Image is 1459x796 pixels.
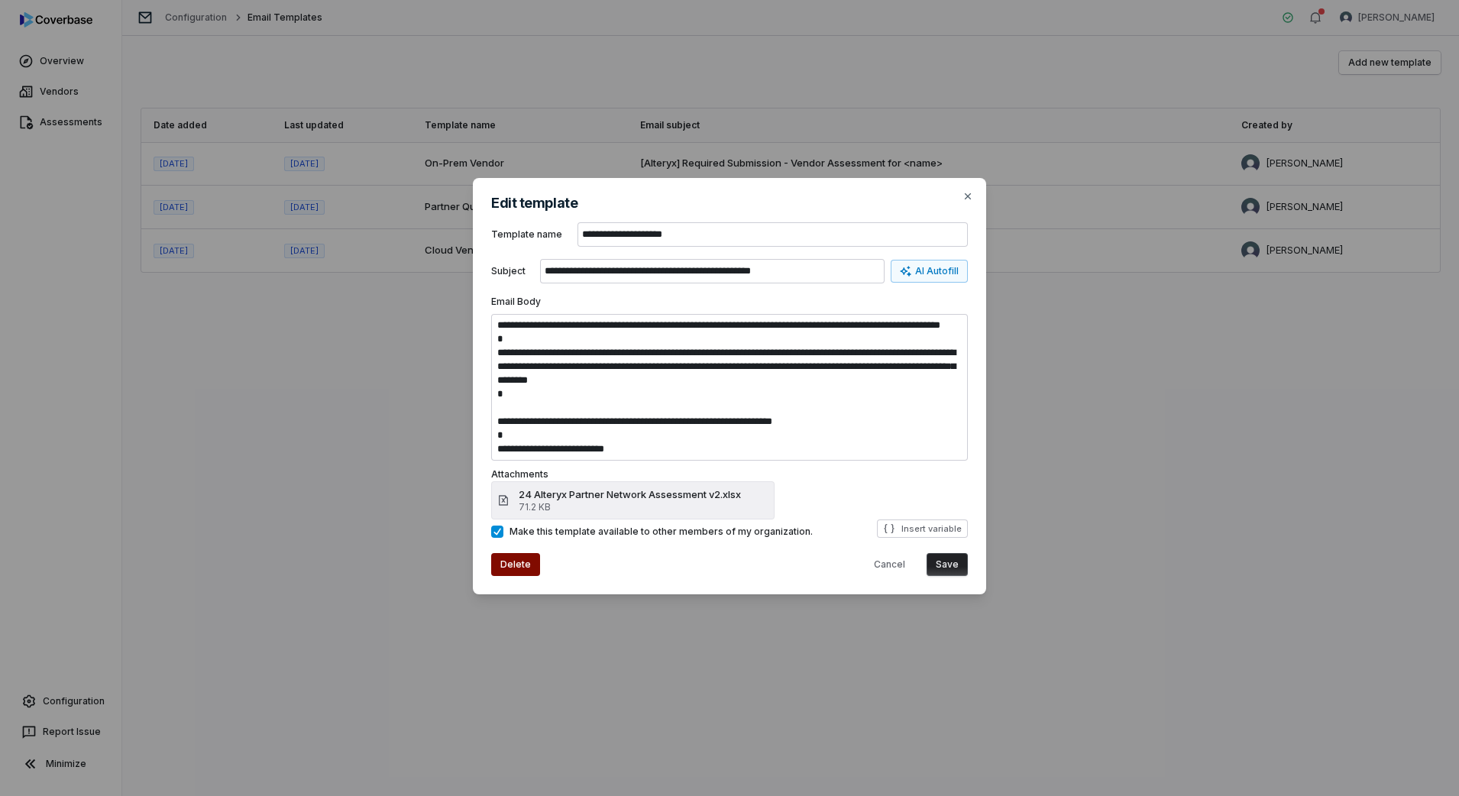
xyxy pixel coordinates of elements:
[491,196,968,210] h2: Edit template
[510,526,813,538] span: Make this template available to other members of my organization.
[900,265,959,277] div: AI Autofill
[927,553,968,576] button: Save
[491,553,540,576] button: Delete
[491,526,503,538] button: Make this template available to other members of my organization.
[865,553,914,576] button: Cancel
[891,260,968,283] button: AI Autofill
[491,228,571,241] label: Template name
[491,296,541,308] label: Email Body
[491,265,534,277] label: Subject
[519,501,741,513] span: 71.2 KB
[491,468,548,480] label: Attachments
[877,519,968,538] button: Insert variable
[519,487,741,501] span: 24 Alteryx Partner Network Assessment v2.xlsx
